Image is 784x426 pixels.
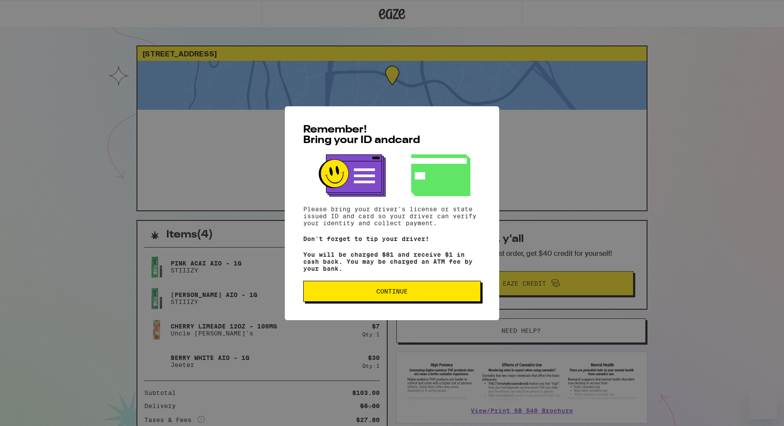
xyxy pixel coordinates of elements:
span: Continue [376,288,408,294]
p: You will be charged $81 and receive $1 in cash back. You may be charged an ATM fee by your bank. [303,251,481,272]
iframe: Button to launch messaging window [749,391,777,419]
button: Continue [303,281,481,302]
p: Please bring your driver's license or state issued ID and card so your driver can verify your ide... [303,206,481,227]
span: Remember! Bring your ID and card [303,125,420,146]
p: Don't forget to tip your driver! [303,235,481,242]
